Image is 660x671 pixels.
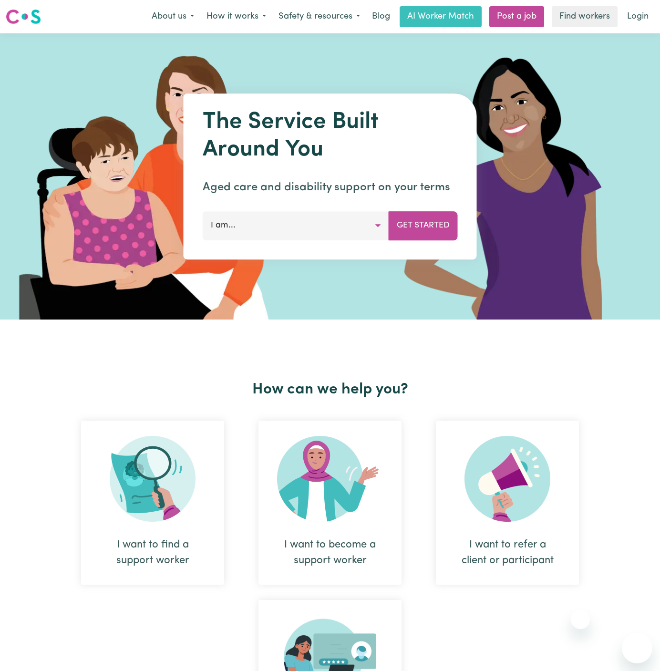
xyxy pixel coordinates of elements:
iframe: Button to launch messaging window [622,633,652,663]
a: Login [621,6,654,27]
div: I want to find a support worker [104,537,201,568]
a: Post a job [489,6,544,27]
a: Careseekers logo [6,6,41,28]
div: I want to refer a client or participant [436,421,579,585]
h1: The Service Built Around You [203,109,458,164]
div: I want to refer a client or participant [459,537,556,568]
img: Careseekers logo [6,8,41,25]
a: Blog [366,6,396,27]
img: Become Worker [277,436,383,522]
img: Refer [464,436,550,522]
div: I want to find a support worker [81,421,224,585]
a: Find workers [552,6,618,27]
iframe: Close message [571,610,590,629]
button: Get Started [389,211,458,240]
h2: How can we help you? [64,381,596,399]
p: Aged care and disability support on your terms [203,179,458,196]
button: How it works [200,7,272,27]
div: I want to become a support worker [281,537,379,568]
button: I am... [203,211,389,240]
button: About us [145,7,200,27]
a: AI Worker Match [400,6,482,27]
button: Safety & resources [272,7,366,27]
img: Search [110,436,196,522]
div: I want to become a support worker [258,421,402,585]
